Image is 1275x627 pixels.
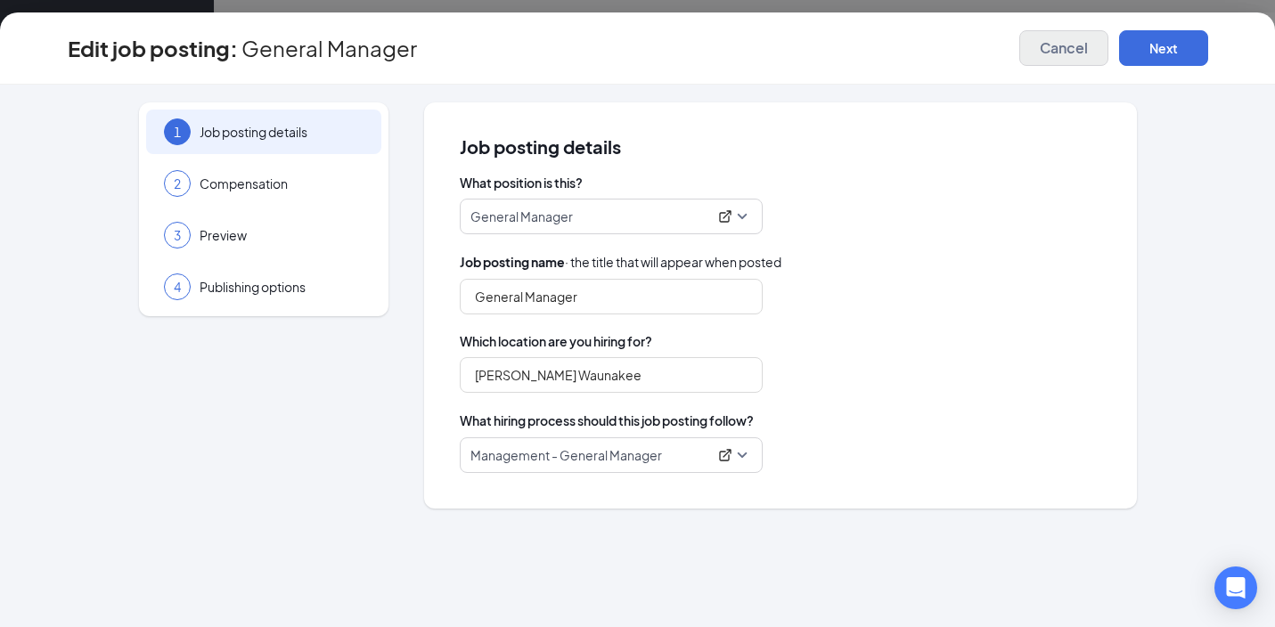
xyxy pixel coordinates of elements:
span: What hiring process should this job posting follow? [460,411,754,430]
div: Open Intercom Messenger [1214,566,1257,609]
span: · the title that will appear when posted [460,252,781,272]
button: Cancel [1019,30,1108,66]
span: General Manager [241,39,417,57]
button: Next [1119,30,1208,66]
span: What position is this? [460,174,1101,191]
p: General Manager [470,208,573,225]
span: 3 [174,226,181,244]
span: 1 [174,123,181,141]
svg: ExternalLink [718,448,732,462]
span: Compensation [200,175,364,192]
h3: Edit job posting: [68,33,238,63]
div: General Manager [470,208,736,225]
span: Which location are you hiring for? [460,332,1101,350]
span: 4 [174,278,181,296]
p: Management - General Manager [470,446,662,464]
span: Cancel [1040,39,1088,57]
div: Management - General Manager [470,446,736,464]
b: Job posting name [460,254,565,270]
span: 2 [174,175,181,192]
svg: ExternalLink [718,209,732,224]
span: Publishing options [200,278,364,296]
span: Job posting details [460,138,1101,156]
span: Preview [200,226,364,244]
span: Job posting details [200,123,364,141]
